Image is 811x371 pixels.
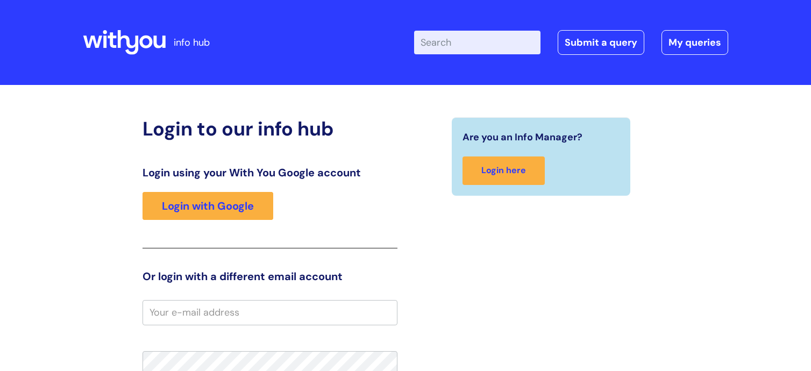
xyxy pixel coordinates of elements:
[143,270,397,283] h3: Or login with a different email account
[174,34,210,51] p: info hub
[558,30,644,55] a: Submit a query
[143,300,397,325] input: Your e-mail address
[463,129,582,146] span: Are you an Info Manager?
[143,117,397,140] h2: Login to our info hub
[661,30,728,55] a: My queries
[143,192,273,220] a: Login with Google
[414,31,540,54] input: Search
[463,156,545,185] a: Login here
[143,166,397,179] h3: Login using your With You Google account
